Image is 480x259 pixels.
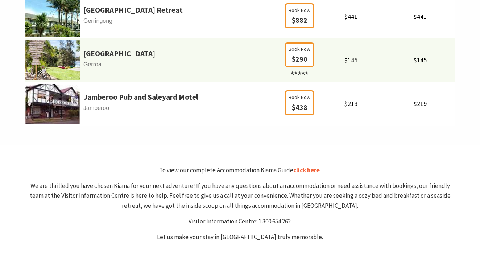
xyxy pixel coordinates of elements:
span: Book Now [289,93,310,101]
span: $145 [414,56,427,64]
a: Book Now $882 [285,17,314,24]
span: $441 [414,12,427,21]
img: 341340-primary-01e7c4ec-2bb2-4952-9e85-574f5e777e2c.jpg [25,40,80,80]
span: Gerroa [25,60,283,69]
a: Book Now $290 [285,56,314,77]
span: $219 [414,99,427,108]
span: $145 [344,56,357,64]
span: $882 [292,16,307,25]
p: We are thrilled you have chosen Kiama for your next adventure! If you have any questions about an... [25,181,455,211]
p: Visitor Information Centre: 1 300 654 262. [25,217,455,226]
img: Footballa.jpg [25,84,80,124]
span: Book Now [289,6,310,14]
span: $219 [344,99,357,108]
span: $290 [292,54,307,63]
span: $438 [292,103,307,112]
a: [GEOGRAPHIC_DATA] Retreat [83,4,183,16]
p: Let us make your stay in [GEOGRAPHIC_DATA] truly memorable. [25,232,455,242]
span: $441 [344,12,357,21]
a: click here [293,166,320,174]
a: [GEOGRAPHIC_DATA] [83,48,155,60]
a: Jamberoo Pub and Saleyard Motel [83,91,198,103]
span: Gerringong [25,16,283,26]
a: Book Now $438 [285,104,314,111]
span: Jamberoo [25,103,283,113]
p: To view our complete Accommodation Kiama Guide . [25,165,455,175]
span: Book Now [289,45,310,53]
